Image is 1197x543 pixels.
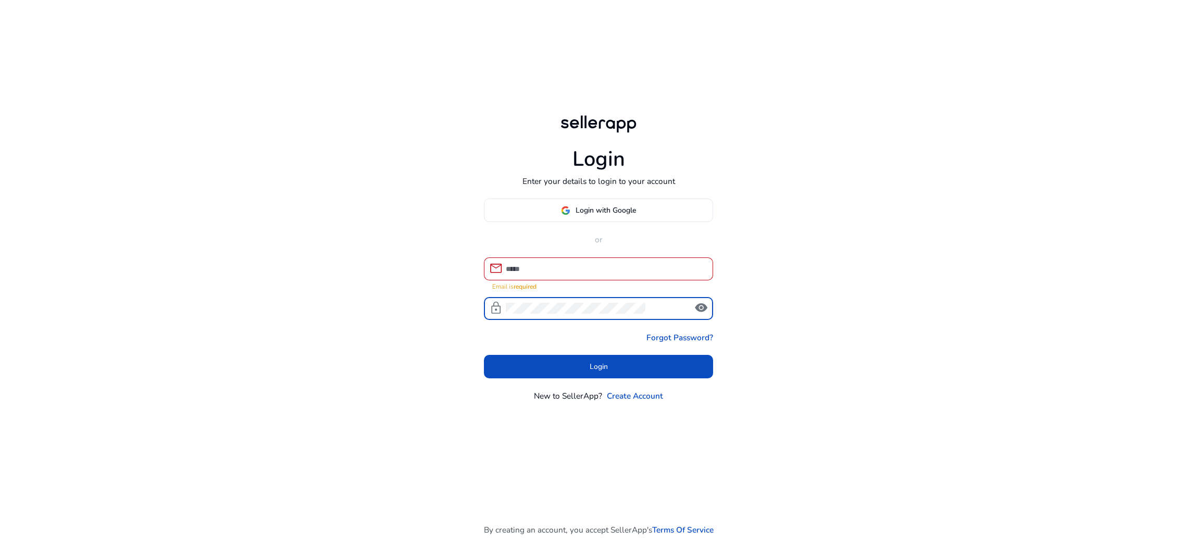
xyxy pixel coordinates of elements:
[522,175,675,187] p: Enter your details to login to your account
[492,280,705,291] mat-error: Email is
[607,390,663,402] a: Create Account
[514,282,537,291] strong: required
[534,390,602,402] p: New to SellerApp?
[484,233,713,245] p: or
[652,524,714,536] a: Terms Of Service
[484,199,713,222] button: Login with Google
[576,205,636,216] span: Login with Google
[489,262,503,275] span: mail
[484,355,713,378] button: Login
[646,331,713,343] a: Forgot Password?
[590,361,608,372] span: Login
[694,301,708,315] span: visibility
[561,206,570,215] img: google-logo.svg
[572,147,625,172] h1: Login
[489,301,503,315] span: lock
